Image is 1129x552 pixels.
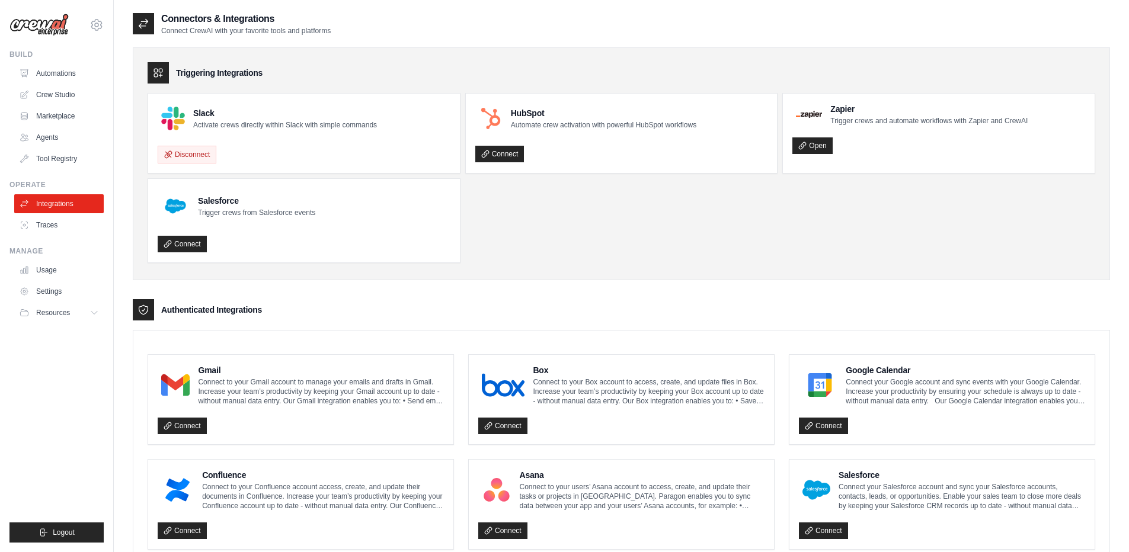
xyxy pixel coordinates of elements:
p: Automate crew activation with powerful HubSpot workflows [511,120,696,130]
h3: Authenticated Integrations [161,304,262,316]
div: Manage [9,246,104,256]
a: Connect [478,522,527,539]
img: Asana Logo [482,478,511,502]
h4: Slack [193,107,377,119]
a: Usage [14,261,104,280]
div: Operate [9,180,104,190]
a: Integrations [14,194,104,213]
img: Salesforce Logo [802,478,830,502]
div: Build [9,50,104,59]
p: Connect to your Confluence account access, create, and update their documents in Confluence. Incr... [202,482,444,511]
h4: Box [533,364,765,376]
a: Automations [14,64,104,83]
a: Connect [799,522,848,539]
a: Connect [158,236,207,252]
a: Settings [14,282,104,301]
a: Connect [478,418,527,434]
p: Connect your Google account and sync events with your Google Calendar. Increase your productivity... [846,377,1085,406]
p: Connect to your Box account to access, create, and update files in Box. Increase your team’s prod... [533,377,765,406]
a: Marketplace [14,107,104,126]
iframe: Chat Widget [1070,495,1129,552]
a: Tool Registry [14,149,104,168]
a: Agents [14,128,104,147]
a: Connect [799,418,848,434]
img: Google Calendar Logo [802,373,837,397]
img: Slack Logo [161,107,185,130]
a: Crew Studio [14,85,104,104]
h4: Salesforce [198,195,315,207]
p: Trigger crews and automate workflows with Zapier and CrewAI [830,116,1028,126]
h4: Gmail [198,364,444,376]
img: Confluence Logo [161,478,194,502]
h4: HubSpot [511,107,696,119]
button: Resources [14,303,104,322]
h4: Google Calendar [846,364,1085,376]
p: Activate crews directly within Slack with simple commands [193,120,377,130]
h3: Triggering Integrations [176,67,263,79]
img: Gmail Logo [161,373,190,397]
a: Connect [475,146,524,162]
img: Salesforce Logo [161,192,190,220]
span: Resources [36,308,70,317]
h4: Salesforce [839,469,1085,481]
a: Connect [158,418,207,434]
span: Logout [53,528,75,537]
button: Logout [9,522,104,543]
h4: Zapier [830,103,1028,115]
p: Connect to your Gmail account to manage your emails and drafts in Gmail. Increase your team’s pro... [198,377,444,406]
h4: Confluence [202,469,444,481]
h4: Asana [520,469,765,481]
img: HubSpot Logo [479,107,503,130]
button: Disconnect [158,146,216,163]
img: Zapier Logo [796,111,822,118]
p: Connect to your users’ Asana account to access, create, and update their tasks or projects in [GE... [520,482,765,511]
a: Open [792,137,832,154]
p: Trigger crews from Salesforce events [198,208,315,217]
a: Traces [14,216,104,235]
img: Logo [9,14,69,36]
h2: Connectors & Integrations [161,12,331,26]
p: Connect CrewAI with your favorite tools and platforms [161,26,331,36]
p: Connect your Salesforce account and sync your Salesforce accounts, contacts, leads, or opportunit... [839,482,1085,511]
img: Box Logo [482,373,524,397]
a: Connect [158,522,207,539]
